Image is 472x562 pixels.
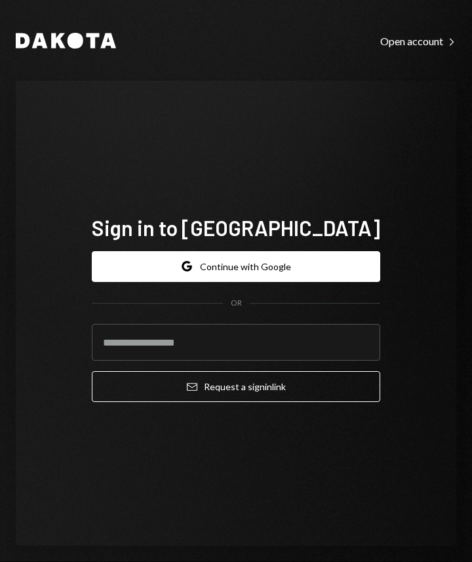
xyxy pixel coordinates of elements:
button: Request a signinlink [92,371,380,402]
div: Open account [380,35,456,48]
button: Continue with Google [92,251,380,282]
h1: Sign in to [GEOGRAPHIC_DATA] [92,214,380,241]
a: Open account [380,33,456,48]
div: OR [231,298,242,309]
